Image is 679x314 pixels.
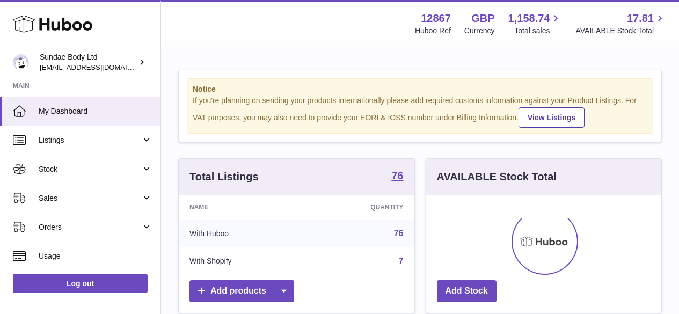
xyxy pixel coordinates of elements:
[508,11,550,26] span: 1,158.74
[519,107,585,128] a: View Listings
[394,229,404,238] a: 76
[193,96,647,128] div: If you're planning on sending your products internationally please add required customs informati...
[179,195,305,220] th: Name
[189,280,294,302] a: Add products
[508,11,563,36] a: 1,158.74 Total sales
[421,11,451,26] strong: 12867
[437,170,557,184] h3: AVAILABLE Stock Total
[39,222,141,232] span: Orders
[13,54,29,70] img: internalAdmin-12867@internal.huboo.com
[179,220,305,247] td: With Huboo
[627,11,654,26] span: 17.81
[189,170,259,184] h3: Total Listings
[179,247,305,275] td: With Shopify
[39,135,141,145] span: Listings
[305,195,414,220] th: Quantity
[415,26,451,36] div: Huboo Ref
[13,274,148,293] a: Log out
[40,52,136,72] div: Sundae Body Ltd
[575,26,666,36] span: AVAILABLE Stock Total
[391,170,403,181] strong: 76
[514,26,562,36] span: Total sales
[39,251,152,261] span: Usage
[399,257,404,266] a: 7
[39,193,141,203] span: Sales
[39,164,141,174] span: Stock
[471,11,494,26] strong: GBP
[575,11,666,36] a: 17.81 AVAILABLE Stock Total
[391,170,403,183] a: 76
[193,84,647,94] strong: Notice
[464,26,495,36] div: Currency
[437,280,497,302] a: Add Stock
[39,106,152,116] span: My Dashboard
[40,63,158,71] span: [EMAIL_ADDRESS][DOMAIN_NAME]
